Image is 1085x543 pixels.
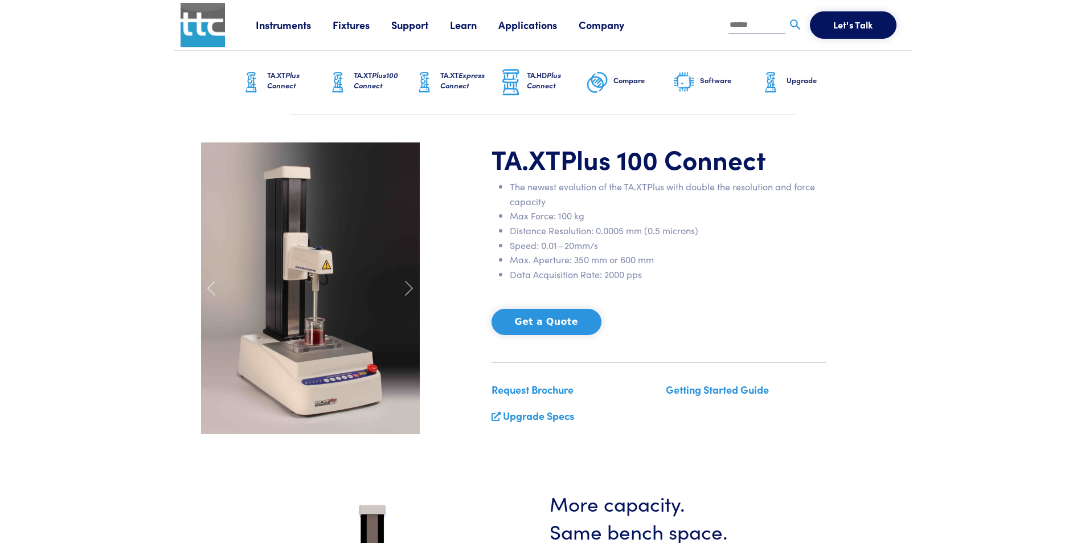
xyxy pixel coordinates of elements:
[586,68,609,97] img: compare-graphic.png
[527,70,561,91] span: Plus Connect
[240,51,326,115] a: TA.XTPlus Connect
[503,409,574,423] a: Upgrade Specs
[181,3,225,47] img: ttc_logo_1x1_v1.0.png
[759,51,846,115] a: Upgrade
[326,51,413,115] a: TA.XTPlus100 Connect
[586,51,673,115] a: Compare
[413,68,436,97] img: ta-xt-graphic.png
[700,75,759,85] h6: Software
[498,18,579,32] a: Applications
[579,18,646,32] a: Company
[510,238,826,253] li: Speed: 0.01—20mm/s
[666,382,769,397] a: Getting Started Guide
[391,18,450,32] a: Support
[240,68,263,97] img: ta-xt-graphic.png
[499,51,586,115] a: TA.HDPlus Connect
[510,179,826,209] li: The newest evolution of the TA.XTPlus with double the resolution and force capacity
[333,18,391,32] a: Fixtures
[510,223,826,238] li: Distance Resolution: 0.0005 mm (0.5 microns)
[450,18,498,32] a: Learn
[413,51,499,115] a: TA.XTExpress Connect
[492,142,826,175] h1: TA.XT
[510,252,826,267] li: Max. Aperture: 350 mm or 600 mm
[673,71,695,95] img: software-graphic.png
[354,70,413,91] h6: TA.XT
[810,11,896,39] button: Let's Talk
[440,70,485,91] span: Express Connect
[787,75,846,85] h6: Upgrade
[201,142,420,434] img: ta-xt-plus-100-gel-red.jpg
[256,18,333,32] a: Instruments
[492,309,601,335] button: Get a Quote
[326,68,349,97] img: ta-xt-graphic.png
[510,267,826,282] li: Data Acquisition Rate: 2000 pps
[354,70,398,91] span: Plus100 Connect
[613,75,673,85] h6: Compare
[527,70,586,91] h6: TA.HD
[440,70,499,91] h6: TA.XT
[267,70,300,91] span: Plus Connect
[499,68,522,97] img: ta-hd-graphic.png
[492,382,574,397] a: Request Brochure
[560,140,766,177] span: Plus 100 Connect
[267,70,326,91] h6: TA.XT
[673,51,759,115] a: Software
[510,209,826,223] li: Max Force: 100 kg
[759,68,782,97] img: ta-xt-graphic.png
